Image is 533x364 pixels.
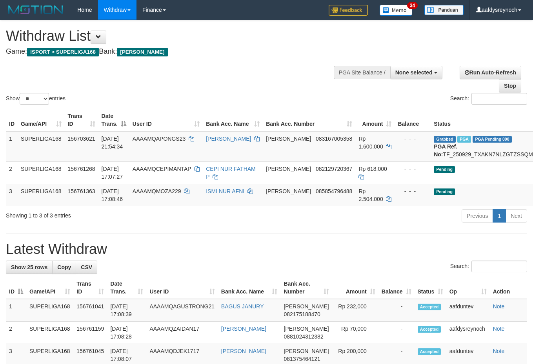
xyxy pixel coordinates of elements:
span: Grabbed [434,136,456,143]
input: Search: [471,261,527,272]
span: [PERSON_NAME] [266,166,311,172]
a: Note [493,326,505,332]
a: Note [493,348,505,354]
a: BAGUS JANURY [221,303,264,310]
th: Date Trans.: activate to sort column descending [98,109,129,131]
a: ISMI NUR AFNI [206,188,244,194]
img: MOTION_logo.png [6,4,65,16]
th: Action [490,277,527,299]
span: Copy 085854796488 to clipboard [316,188,352,194]
th: Status: activate to sort column ascending [415,277,446,299]
span: Pending [434,188,455,195]
img: Feedback.jpg [329,5,368,16]
span: [PERSON_NAME] [284,326,329,332]
td: AAAAMQZAIDAN17 [146,322,218,344]
th: Date Trans.: activate to sort column ascending [107,277,146,299]
a: Stop [499,79,521,92]
th: User ID: activate to sort column ascending [129,109,203,131]
div: - - - [398,187,427,195]
span: Pending [434,166,455,173]
th: Game/API: activate to sort column ascending [26,277,73,299]
th: Trans ID: activate to sort column ascending [73,277,107,299]
span: Rp 2.504.000 [358,188,383,202]
span: Rp 1.600.000 [358,136,383,150]
span: [DATE] 21:54:34 [102,136,123,150]
td: [DATE] 17:08:28 [107,322,146,344]
span: CSV [81,264,92,270]
span: Copy 083167005358 to clipboard [316,136,352,142]
span: AAAAMQCEPIMANTAP [133,166,191,172]
td: 1 [6,299,26,322]
span: AAAAMQMOZA229 [133,188,181,194]
button: None selected [390,66,442,79]
td: SUPERLIGA168 [18,131,65,162]
span: [PERSON_NAME] [266,188,311,194]
label: Search: [450,261,527,272]
span: 156761363 [68,188,95,194]
th: Amount: activate to sort column ascending [355,109,395,131]
th: Amount: activate to sort column ascending [332,277,378,299]
a: Show 25 rows [6,261,53,274]
span: Rp 618.000 [358,166,387,172]
span: PGA Pending [473,136,512,143]
span: ISPORT > SUPERLIGA168 [27,48,99,56]
span: [PERSON_NAME] [284,303,329,310]
span: [DATE] 17:08:46 [102,188,123,202]
td: - [378,299,415,322]
span: Accepted [418,348,441,355]
td: 1 [6,131,18,162]
span: [PERSON_NAME] [266,136,311,142]
a: Note [493,303,505,310]
span: Copy 0881024312382 to clipboard [284,333,323,340]
input: Search: [471,93,527,105]
td: SUPERLIGA168 [26,322,73,344]
th: Balance: activate to sort column ascending [378,277,415,299]
select: Showentries [20,93,49,105]
th: Bank Acc. Name: activate to sort column ascending [203,109,263,131]
span: [DATE] 17:07:27 [102,166,123,180]
h4: Game: Bank: [6,48,347,56]
td: 156761041 [73,299,107,322]
td: AAAAMQAGUSTRONG21 [146,299,218,322]
label: Show entries [6,93,65,105]
b: PGA Ref. No: [434,143,457,158]
img: panduan.png [424,5,464,15]
div: Showing 1 to 3 of 3 entries [6,208,216,219]
th: Bank Acc. Number: activate to sort column ascending [280,277,332,299]
a: Run Auto-Refresh [460,66,521,79]
span: [PERSON_NAME] [284,348,329,354]
th: ID: activate to sort column descending [6,277,26,299]
td: aafduntev [446,299,490,322]
td: SUPERLIGA168 [18,161,65,184]
th: Bank Acc. Name: activate to sort column ascending [218,277,281,299]
span: None selected [395,69,433,76]
img: Button%20Memo.svg [380,5,413,16]
td: SUPERLIGA168 [26,299,73,322]
span: 34 [407,2,418,9]
th: ID [6,109,18,131]
a: 1 [493,209,506,223]
a: Previous [462,209,493,223]
td: SUPERLIGA168 [18,184,65,206]
span: Accepted [418,304,441,310]
span: Copy [57,264,71,270]
td: 3 [6,184,18,206]
h1: Latest Withdraw [6,241,527,257]
span: Copy 082129720367 to clipboard [316,166,352,172]
span: AAAAMQAPONGS23 [133,136,186,142]
span: Show 25 rows [11,264,47,270]
td: 2 [6,322,26,344]
span: 156703621 [68,136,95,142]
span: Copy 082175188470 to clipboard [284,311,320,317]
td: - [378,322,415,344]
td: [DATE] 17:08:39 [107,299,146,322]
div: PGA Site Balance / [334,66,390,79]
span: Copy 081375464121 to clipboard [284,356,320,362]
span: Marked by aafchhiseyha [457,136,471,143]
th: Trans ID: activate to sort column ascending [65,109,98,131]
a: Next [506,209,527,223]
td: Rp 70,000 [332,322,378,344]
div: - - - [398,165,427,173]
a: CEPI NUR FATHAM P [206,166,256,180]
a: Copy [52,261,76,274]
